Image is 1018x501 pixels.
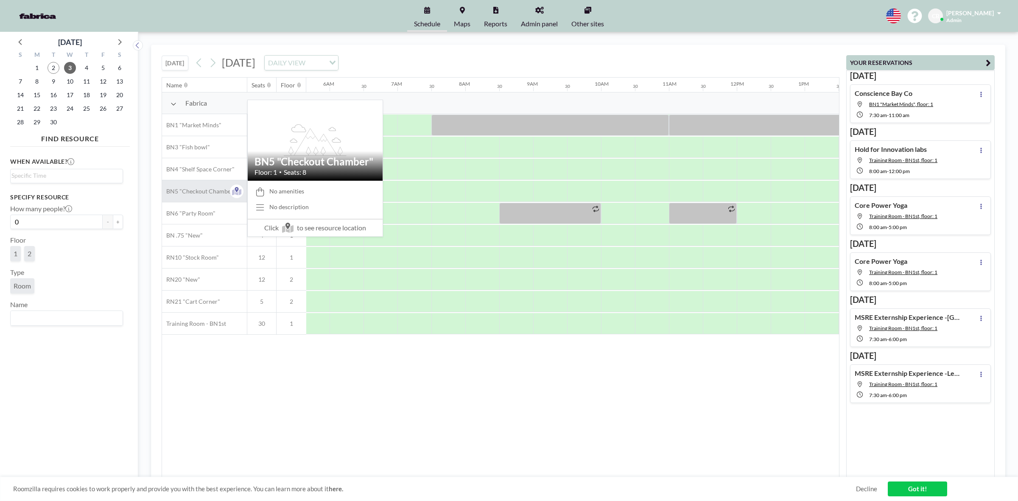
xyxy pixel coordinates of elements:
[81,103,92,115] span: Thursday, September 25, 2025
[277,320,306,327] span: 1
[869,280,887,286] span: 8:00 AM
[856,485,877,493] a: Decline
[889,224,907,230] span: 5:00 PM
[429,84,434,89] div: 30
[247,298,276,305] span: 5
[255,155,376,168] h2: BN5 "Checkout Chamber"
[946,17,962,23] span: Admin
[58,36,82,48] div: [DATE]
[850,70,991,81] h3: [DATE]
[869,336,887,342] span: 7:30 AM
[277,298,306,305] span: 2
[114,89,126,101] span: Saturday, September 20, 2025
[269,188,304,195] span: No amenities
[414,20,440,27] span: Schedule
[869,269,937,275] span: Training Room - BN1st, floor: 1
[887,224,889,230] span: -
[111,50,128,61] div: S
[10,193,123,201] h3: Specify resource
[103,215,113,229] button: -
[247,276,276,283] span: 12
[10,300,28,309] label: Name
[162,276,200,283] span: RN20 "New"
[166,81,182,89] div: Name
[277,254,306,261] span: 1
[162,320,226,327] span: Training Room - BN1st
[484,20,507,27] span: Reports
[247,254,276,261] span: 12
[850,126,991,137] h3: [DATE]
[850,182,991,193] h3: [DATE]
[48,89,59,101] span: Tuesday, September 16, 2025
[887,392,889,398] span: -
[222,56,255,69] span: [DATE]
[10,268,24,277] label: Type
[14,282,31,290] span: Room
[11,311,123,325] div: Search for option
[14,103,26,115] span: Sunday, September 21, 2025
[31,62,43,74] span: Monday, September 1, 2025
[162,56,188,70] button: [DATE]
[11,169,123,182] div: Search for option
[855,257,907,266] h4: Core Power Yoga
[855,145,927,154] h4: Hold for Innovation labs
[521,20,558,27] span: Admin panel
[97,89,109,101] span: Friday, September 19, 2025
[252,81,265,89] div: Seats
[633,84,638,89] div: 30
[798,81,809,87] div: 1PM
[14,76,26,87] span: Sunday, September 7, 2025
[454,20,470,27] span: Maps
[97,62,109,74] span: Friday, September 5, 2025
[31,76,43,87] span: Monday, September 8, 2025
[114,76,126,87] span: Saturday, September 13, 2025
[277,276,306,283] span: 2
[850,294,991,305] h3: [DATE]
[869,101,933,107] span: BN1 "Market Minds", floor: 1
[836,84,842,89] div: 30
[308,57,324,68] input: Search for option
[162,188,236,195] span: BN5 "Checkout Chamber"
[114,62,126,74] span: Saturday, September 6, 2025
[869,325,937,331] span: Training Room - BN1st, floor: 1
[48,76,59,87] span: Tuesday, September 9, 2025
[64,62,76,74] span: Wednesday, September 3, 2025
[887,168,889,174] span: -
[391,81,402,87] div: 7AM
[869,213,937,219] span: Training Room - BN1st, floor: 1
[888,481,947,496] a: Got it!
[887,112,889,118] span: -
[855,313,961,322] h4: MSRE Externship Experience -[GEOGRAPHIC_DATA]
[29,50,45,61] div: M
[850,350,991,361] h3: [DATE]
[162,210,215,217] span: BN6 "Party Room"
[869,112,887,118] span: 7:30 AM
[78,50,95,61] div: T
[10,204,72,213] label: How many people?
[565,84,570,89] div: 30
[361,84,366,89] div: 30
[497,84,502,89] div: 30
[846,55,995,70] button: YOUR RESERVATIONS
[113,215,123,229] button: +
[12,50,29,61] div: S
[62,50,78,61] div: W
[81,89,92,101] span: Thursday, September 18, 2025
[31,116,43,128] span: Monday, September 29, 2025
[946,9,994,17] span: [PERSON_NAME]
[889,168,910,174] span: 12:00 PM
[11,171,118,180] input: Search for option
[932,12,940,20] span: CB
[97,76,109,87] span: Friday, September 12, 2025
[10,131,130,143] h4: FIND RESOURCE
[269,203,309,211] div: No description
[855,89,912,98] h4: Conscience Bay Co
[855,201,907,210] h4: Core Power Yoga
[887,280,889,286] span: -
[769,84,774,89] div: 30
[850,238,991,249] h3: [DATE]
[701,84,706,89] div: 30
[95,50,111,61] div: F
[887,336,889,342] span: -
[323,81,334,87] div: 6AM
